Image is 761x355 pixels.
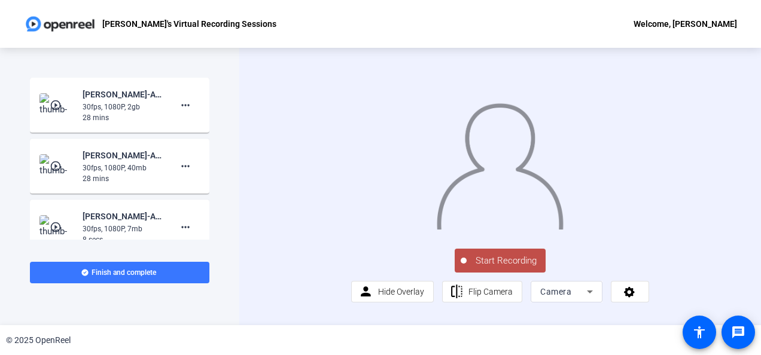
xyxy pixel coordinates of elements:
[178,220,193,234] mat-icon: more_horiz
[178,159,193,173] mat-icon: more_horiz
[50,221,64,233] mat-icon: play_circle_outline
[358,284,373,299] mat-icon: person
[540,287,571,296] span: Camera
[455,249,546,273] button: Start Recording
[468,287,513,296] span: Flip Camera
[39,93,75,117] img: thumb-nail
[83,102,163,112] div: 30fps, 1080P, 2gb
[83,148,163,163] div: [PERSON_NAME]-ANPL6330-[PERSON_NAME]-s Virtual Recording Sessions-1758205080410-screen
[83,173,163,184] div: 28 mins
[83,209,163,224] div: [PERSON_NAME]-ANPL6330-[PERSON_NAME]-s Virtual Recording Sessions-1758204718630-webcam
[50,160,64,172] mat-icon: play_circle_outline
[449,284,464,299] mat-icon: flip
[39,215,75,239] img: thumb-nail
[83,112,163,123] div: 28 mins
[39,154,75,178] img: thumb-nail
[92,268,156,277] span: Finish and complete
[83,87,163,102] div: [PERSON_NAME]-ANPL6330-[PERSON_NAME]-s Virtual Recording Sessions-1758205080410-webcam
[436,96,564,229] img: overlay
[442,281,523,302] button: Flip Camera
[378,287,424,296] span: Hide Overlay
[6,334,71,347] div: © 2025 OpenReel
[83,163,163,173] div: 30fps, 1080P, 40mb
[351,281,434,302] button: Hide Overlay
[83,234,163,245] div: 8 secs
[50,99,64,111] mat-icon: play_circle_outline
[178,98,193,112] mat-icon: more_horiz
[24,12,96,36] img: OpenReel logo
[83,224,163,234] div: 30fps, 1080P, 7mb
[731,325,745,339] mat-icon: message
[30,262,209,283] button: Finish and complete
[634,17,737,31] div: Welcome, [PERSON_NAME]
[467,254,546,268] span: Start Recording
[692,325,707,339] mat-icon: accessibility
[102,17,276,31] p: [PERSON_NAME]'s Virtual Recording Sessions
